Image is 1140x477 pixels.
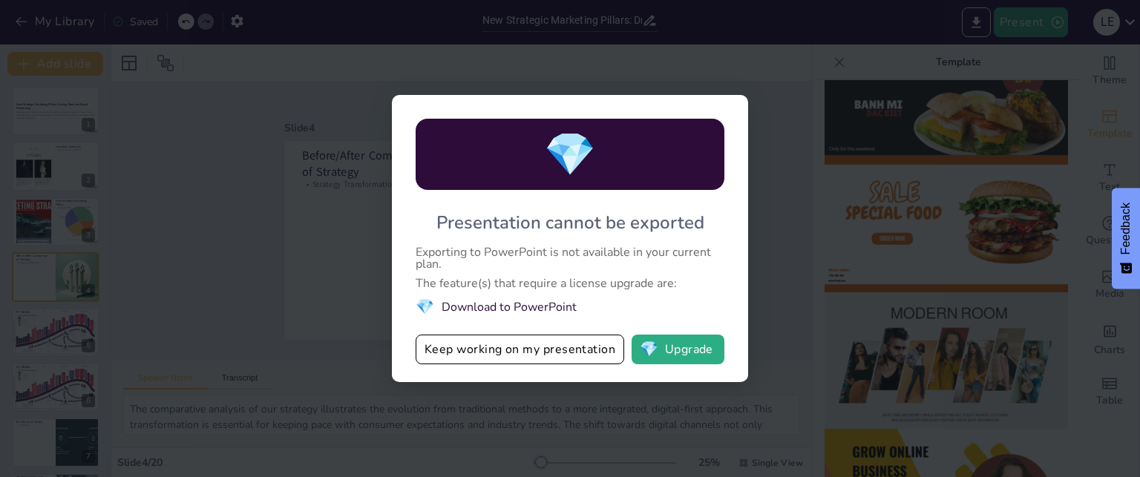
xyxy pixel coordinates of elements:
div: The feature(s) that require a license upgrade are: [416,277,724,289]
span: diamond [416,297,434,317]
span: diamond [544,126,596,183]
li: Download to PowerPoint [416,297,724,317]
span: Feedback [1119,203,1133,254]
span: diamond [640,342,658,357]
div: Exporting to PowerPoint is not available in your current plan. [416,246,724,270]
div: Presentation cannot be exported [436,211,704,234]
button: Feedback - Show survey [1112,188,1140,289]
button: Keep working on my presentation [416,335,624,364]
button: diamondUpgrade [632,335,724,364]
